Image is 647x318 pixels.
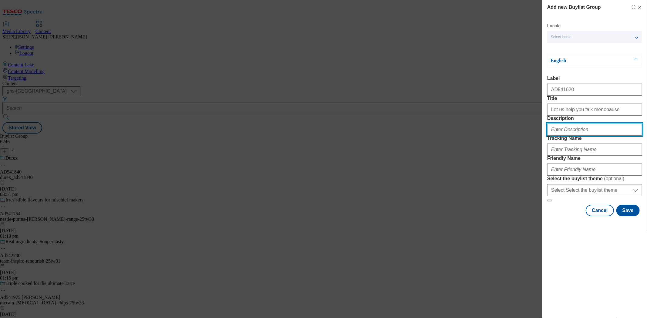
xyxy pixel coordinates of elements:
input: Enter Label [547,84,642,96]
h4: Add new Buylist Group [547,4,601,11]
p: English [551,58,614,64]
label: Locale [547,24,561,28]
input: Enter Tracking Name [547,144,642,156]
button: Cancel [586,205,614,216]
label: Select the buylist theme [547,176,642,182]
span: ( optional ) [604,176,625,181]
button: Save [616,205,640,216]
span: Select locale [551,35,571,39]
label: Label [547,76,642,81]
label: Friendly Name [547,156,642,161]
input: Enter Description [547,124,642,136]
input: Enter Title [547,104,642,116]
input: Enter Friendly Name [547,164,642,176]
label: Description [547,116,642,121]
label: Tracking Name [547,136,642,141]
button: Select locale [547,31,642,43]
label: Title [547,96,642,101]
